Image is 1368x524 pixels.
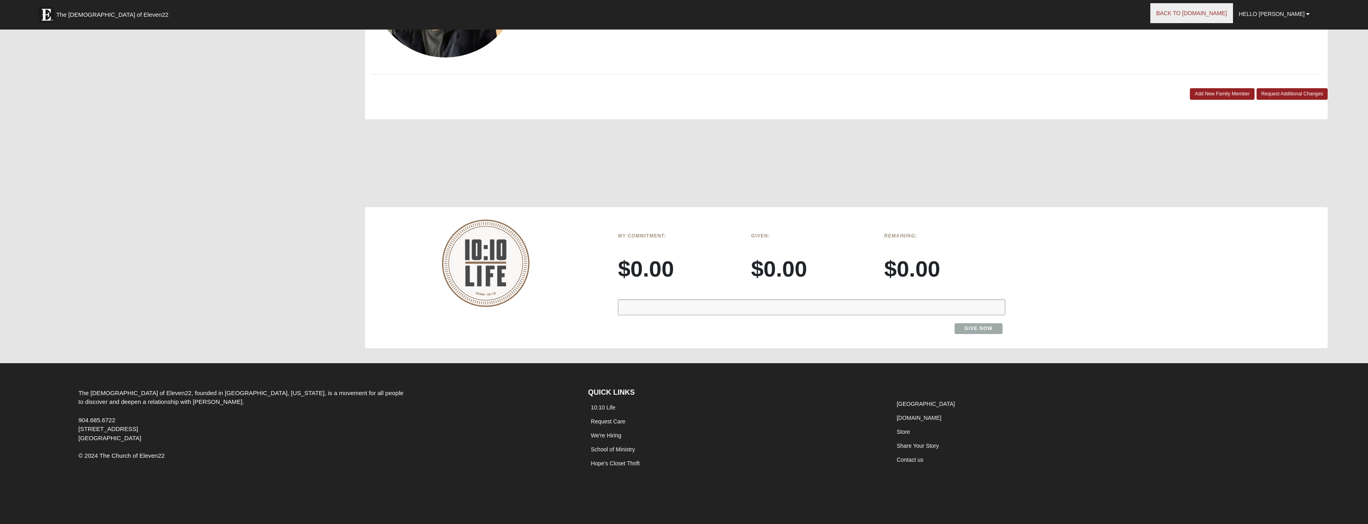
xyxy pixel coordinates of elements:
a: [DOMAIN_NAME] [897,415,941,421]
a: Request Care [591,418,625,425]
div: The [DEMOGRAPHIC_DATA] of Eleven22, founded in [GEOGRAPHIC_DATA], [US_STATE], is a movement for a... [72,389,412,443]
h6: My Commitment: [618,233,739,239]
a: Add New Family Member [1190,88,1255,100]
span: [GEOGRAPHIC_DATA] [78,435,141,441]
a: Hello [PERSON_NAME] [1233,4,1316,24]
a: Store [897,429,910,435]
a: Share Your Story [897,443,939,449]
a: Back to [DOMAIN_NAME] [1150,3,1233,23]
a: 10:10 Life [591,404,616,411]
a: Contact us [897,457,923,463]
h3: $0.00 [618,255,739,282]
img: Eleven22 logo [38,7,54,23]
h4: QUICK LINKS [588,388,882,397]
h6: Given: [751,233,872,239]
a: We're Hiring [591,432,621,439]
span: The [DEMOGRAPHIC_DATA] of Eleven22 [56,11,169,19]
a: The [DEMOGRAPHIC_DATA] of Eleven22 [34,3,194,23]
h3: $0.00 [751,255,872,282]
span: Hello [PERSON_NAME] [1239,11,1305,17]
a: School of Ministry [591,446,635,453]
a: Give Now [955,323,1003,334]
a: Request Additional Changes [1257,88,1328,100]
h3: $0.00 [884,255,1005,282]
img: 10-10-Life-logo-round-no-scripture.png [442,219,530,307]
a: [GEOGRAPHIC_DATA] [897,401,955,407]
a: Hope's Closet Thrift [591,460,639,467]
h6: Remaining: [884,233,1005,239]
span: © 2024 The Church of Eleven22 [78,452,165,459]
